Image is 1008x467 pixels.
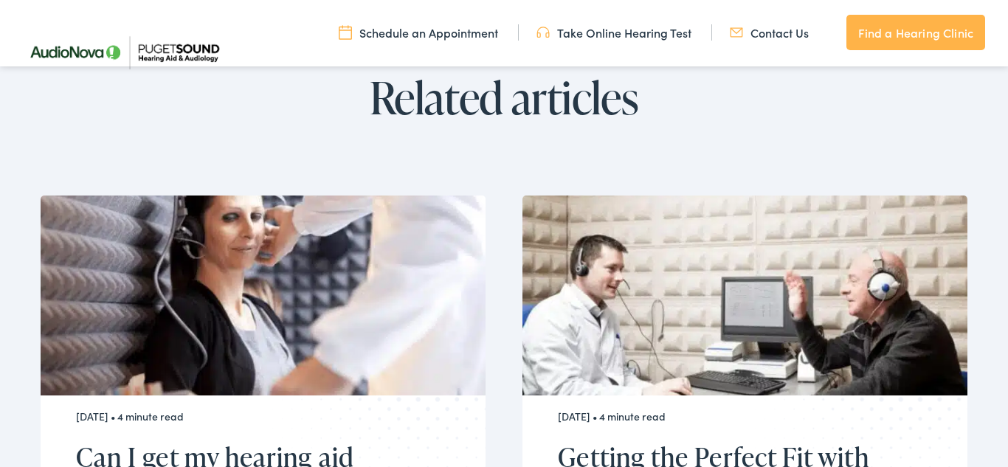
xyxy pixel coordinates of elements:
img: Woman taking a hearing test [41,196,486,395]
a: Schedule an Appointment [339,24,498,41]
a: Contact Us [730,24,809,41]
img: utility icon [730,24,743,41]
a: Find a Hearing Clinic [846,15,985,50]
img: utility icon [536,24,550,41]
a: Take Online Hearing Test [536,24,691,41]
h2: Related articles [41,73,968,122]
div: [DATE] • 4 minute read [76,410,432,423]
img: utility icon [339,24,352,41]
div: [DATE] • 4 minute read [558,410,914,423]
